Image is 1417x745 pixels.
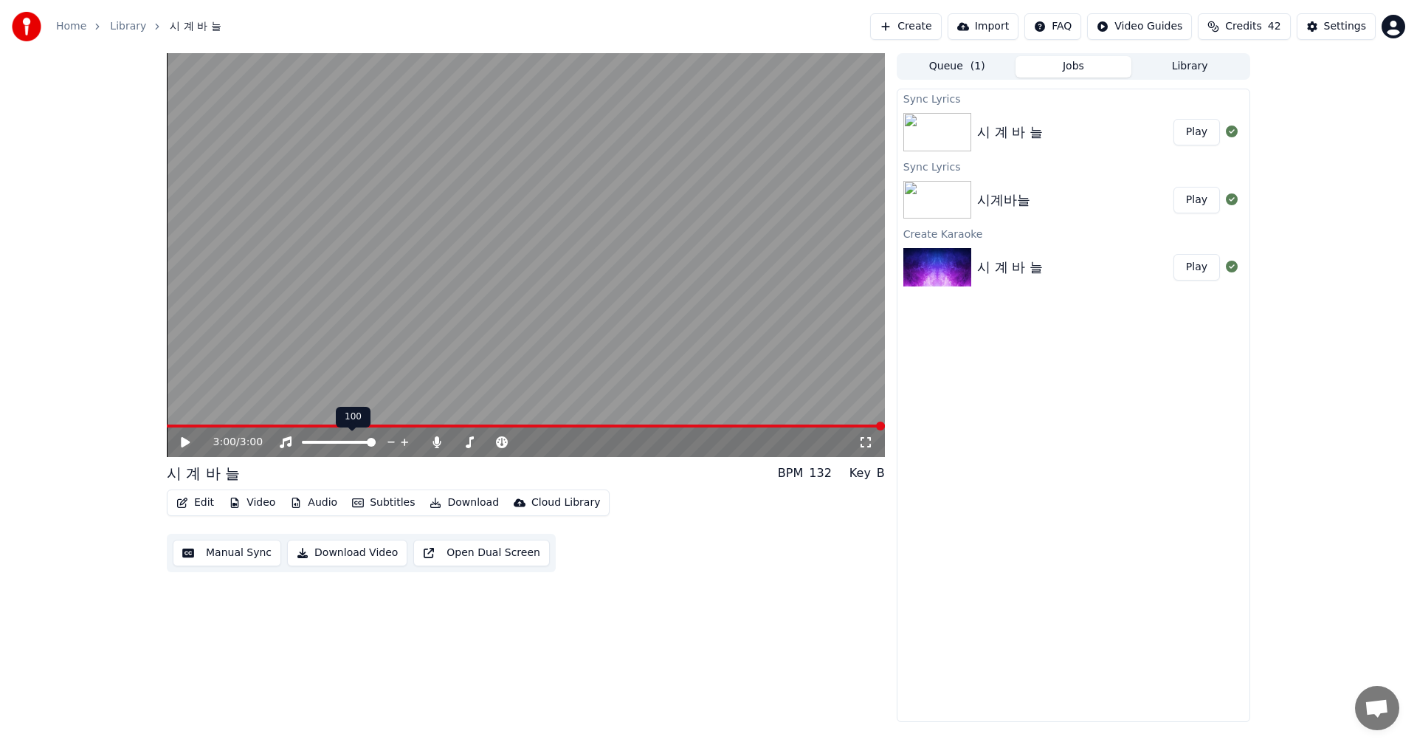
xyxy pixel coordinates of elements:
div: Create Karaoke [897,224,1249,242]
button: Settings [1297,13,1376,40]
button: Edit [170,492,220,513]
div: Sync Lyrics [897,89,1249,107]
span: 3:00 [213,435,236,450]
div: 132 [809,464,832,482]
span: Credits [1225,19,1261,34]
button: Video Guides [1087,13,1192,40]
div: B [877,464,885,482]
button: FAQ [1024,13,1081,40]
button: Manual Sync [173,540,281,566]
button: Play [1173,254,1220,281]
div: 시계바늘 [977,190,1030,210]
button: Library [1131,56,1248,78]
div: Settings [1324,19,1366,34]
span: 42 [1268,19,1281,34]
button: Play [1173,119,1220,145]
div: Sync Lyrics [897,157,1249,175]
img: youka [12,12,41,41]
div: Cloud Library [531,495,600,510]
nav: breadcrumb [56,19,221,34]
span: 3:00 [240,435,263,450]
a: Home [56,19,86,34]
div: Key [849,464,871,482]
a: Library [110,19,146,34]
button: Import [948,13,1018,40]
button: Credits42 [1198,13,1290,40]
button: Jobs [1016,56,1132,78]
div: 100 [336,407,370,428]
div: / [213,435,249,450]
div: 시 계 바 늘 [977,122,1043,143]
button: Download [424,492,505,513]
button: Play [1173,187,1220,213]
span: ( 1 ) [970,59,985,74]
button: Queue [899,56,1016,78]
span: 시 계 바 늘 [170,19,221,34]
div: 시 계 바 늘 [167,463,240,484]
div: BPM [778,464,803,482]
button: Create [870,13,942,40]
button: Download Video [287,540,407,566]
button: Video [223,492,281,513]
div: 시 계 바 늘 [977,257,1043,278]
button: Open Dual Screen [413,540,550,566]
div: 채팅 열기 [1355,686,1399,730]
button: Subtitles [346,492,421,513]
button: Audio [284,492,343,513]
